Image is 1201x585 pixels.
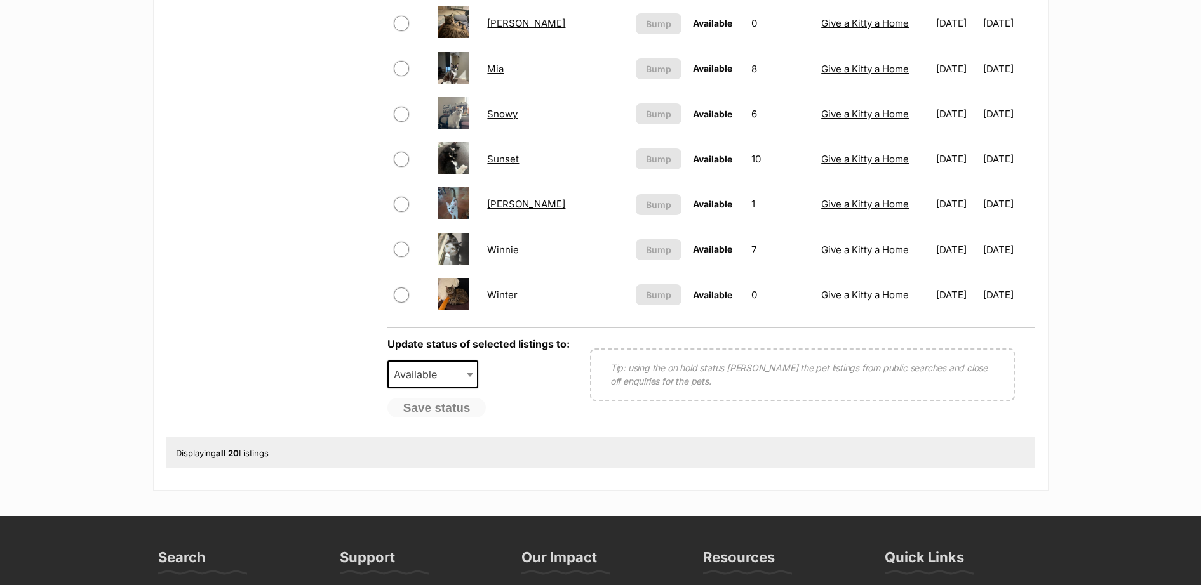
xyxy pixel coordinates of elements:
[646,243,671,256] span: Bump
[821,198,909,210] a: Give a Kitty a Home
[387,360,479,388] span: Available
[746,228,815,272] td: 7
[931,1,982,45] td: [DATE]
[746,92,815,136] td: 6
[636,13,681,34] button: Bump
[487,17,565,29] a: [PERSON_NAME]
[216,448,239,458] strong: all 20
[746,273,815,317] td: 0
[636,103,681,124] button: Bump
[610,361,995,388] p: Tip: using the on hold status [PERSON_NAME] the pet listings from public searches and close off e...
[931,47,982,91] td: [DATE]
[983,182,1034,226] td: [DATE]
[693,289,732,300] span: Available
[746,137,815,181] td: 10
[387,338,570,350] label: Update status of selected listings to:
[821,63,909,75] a: Give a Kitty a Home
[983,273,1034,317] td: [DATE]
[931,137,982,181] td: [DATE]
[646,62,671,76] span: Bump
[487,244,519,256] a: Winnie
[636,194,681,215] button: Bump
[158,548,206,574] h3: Search
[389,365,450,383] span: Available
[387,398,486,418] button: Save status
[703,548,775,574] h3: Resources
[885,548,964,574] h3: Quick Links
[176,448,269,458] span: Displaying Listings
[746,1,815,45] td: 0
[931,92,982,136] td: [DATE]
[821,108,909,120] a: Give a Kitty a Home
[821,289,909,301] a: Give a Kitty a Home
[646,17,671,30] span: Bump
[693,244,732,254] span: Available
[340,548,395,574] h3: Support
[983,92,1034,136] td: [DATE]
[821,244,909,256] a: Give a Kitty a Home
[983,1,1034,45] td: [DATE]
[487,289,518,301] a: Winter
[487,108,518,120] a: Snowy
[487,63,504,75] a: Mia
[821,17,909,29] a: Give a Kitty a Home
[746,47,815,91] td: 8
[931,228,982,272] td: [DATE]
[521,548,597,574] h3: Our Impact
[931,273,982,317] td: [DATE]
[646,107,671,121] span: Bump
[983,137,1034,181] td: [DATE]
[646,198,671,211] span: Bump
[636,284,681,305] button: Bump
[693,154,732,164] span: Available
[438,97,469,129] img: Snowy
[487,198,565,210] a: [PERSON_NAME]
[646,152,671,166] span: Bump
[487,153,519,165] a: Sunset
[693,18,732,29] span: Available
[636,239,681,260] button: Bump
[746,182,815,226] td: 1
[646,288,671,301] span: Bump
[693,63,732,74] span: Available
[983,228,1034,272] td: [DATE]
[438,142,469,174] img: Sunset
[693,108,732,119] span: Available
[636,148,681,169] button: Bump
[693,199,732,209] span: Available
[636,58,681,79] button: Bump
[983,47,1034,91] td: [DATE]
[931,182,982,226] td: [DATE]
[821,153,909,165] a: Give a Kitty a Home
